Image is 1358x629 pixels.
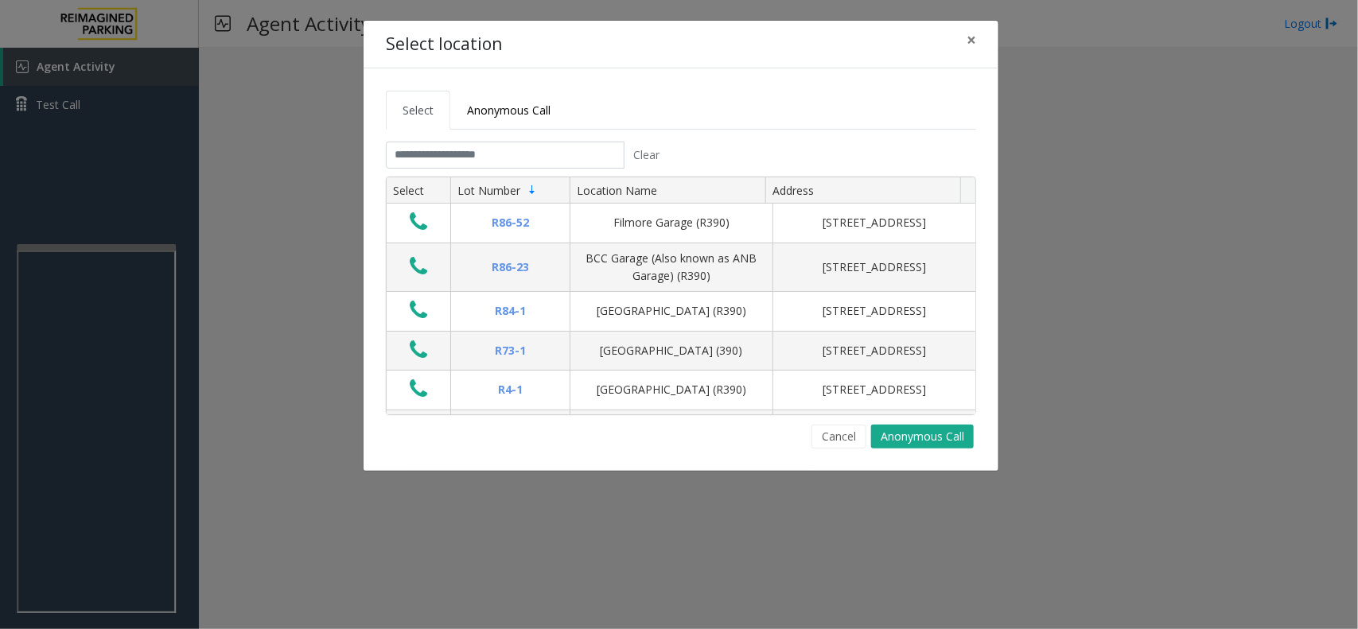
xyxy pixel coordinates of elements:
[580,342,763,359] div: [GEOGRAPHIC_DATA] (390)
[580,214,763,231] div: Filmore Garage (R390)
[461,381,560,398] div: R4-1
[403,103,434,118] span: Select
[783,381,966,398] div: [STREET_ADDRESS]
[457,183,520,198] span: Lot Number
[871,425,974,448] button: Anonymous Call
[783,342,966,359] div: [STREET_ADDRESS]
[783,214,966,231] div: [STREET_ADDRESS]
[580,250,763,285] div: BCC Garage (Also known as ANB Garage) (R390)
[783,258,966,276] div: [STREET_ADDRESS]
[580,302,763,320] div: [GEOGRAPHIC_DATA] (R390)
[461,258,560,276] div: R86-23
[772,183,814,198] span: Address
[580,381,763,398] div: [GEOGRAPHIC_DATA] (R390)
[625,142,669,169] button: Clear
[387,177,975,414] div: Data table
[387,177,450,204] th: Select
[386,32,502,57] h4: Select location
[526,184,539,196] span: Sortable
[967,29,976,51] span: ×
[955,21,987,60] button: Close
[467,103,551,118] span: Anonymous Call
[461,342,560,359] div: R73-1
[577,183,657,198] span: Location Name
[461,214,560,231] div: R86-52
[386,91,976,130] ul: Tabs
[811,425,866,448] button: Cancel
[783,302,966,320] div: [STREET_ADDRESS]
[461,302,560,320] div: R84-1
